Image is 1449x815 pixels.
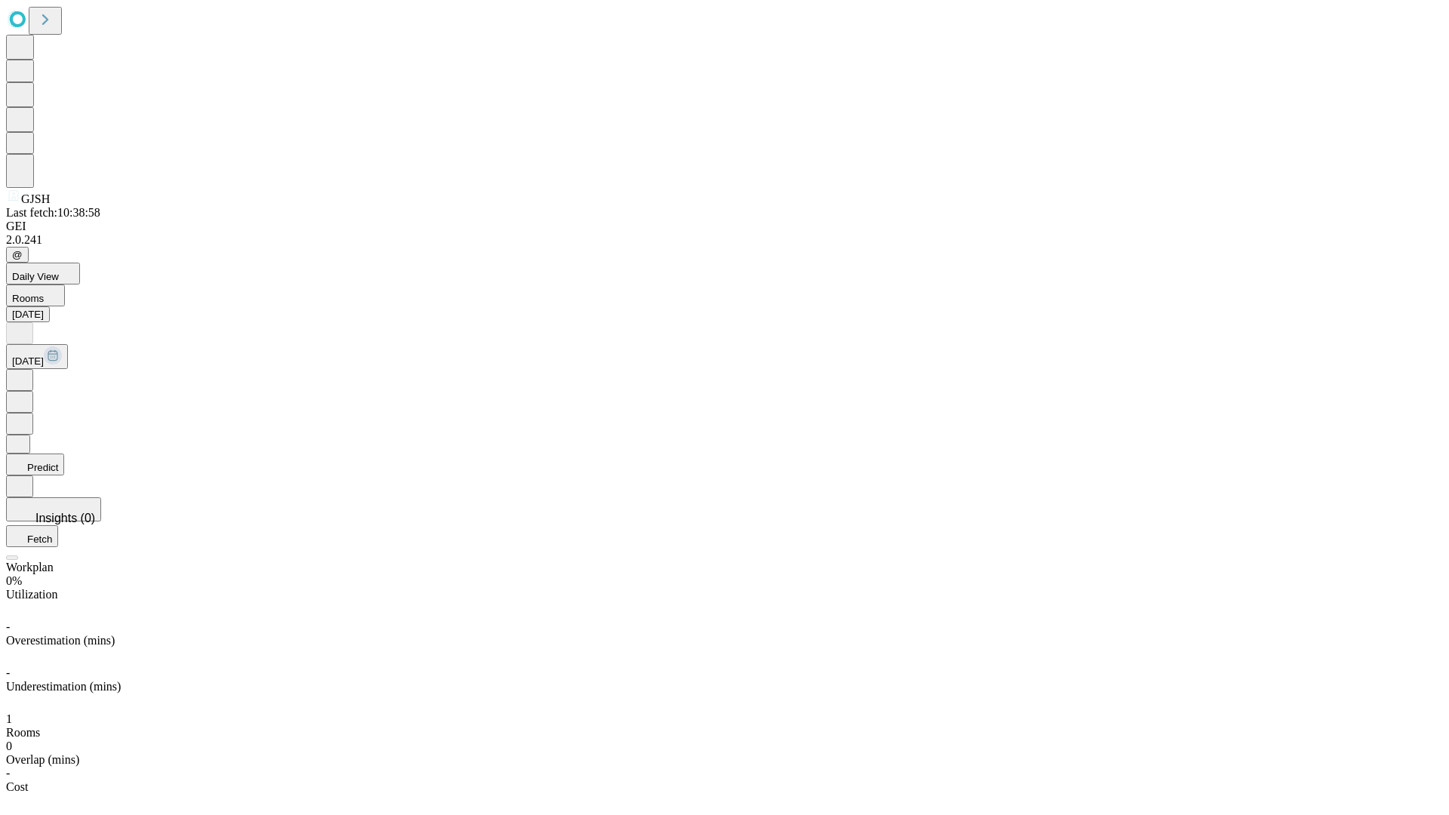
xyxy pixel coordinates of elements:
[12,271,59,282] span: Daily View
[6,753,79,766] span: Overlap (mins)
[12,355,44,367] span: [DATE]
[6,620,10,633] span: -
[35,512,95,524] span: Insights (0)
[6,525,58,547] button: Fetch
[6,284,65,306] button: Rooms
[6,233,1443,247] div: 2.0.241
[6,712,12,725] span: 1
[6,726,40,739] span: Rooms
[12,293,44,304] span: Rooms
[6,206,100,219] span: Last fetch: 10:38:58
[21,192,50,205] span: GJSH
[6,634,115,647] span: Overestimation (mins)
[6,247,29,263] button: @
[6,574,22,587] span: 0%
[6,220,1443,233] div: GEI
[6,344,68,369] button: [DATE]
[6,767,10,780] span: -
[6,666,10,679] span: -
[6,780,28,793] span: Cost
[6,740,12,752] span: 0
[12,249,23,260] span: @
[6,561,54,574] span: Workplan
[6,454,64,475] button: Predict
[6,263,80,284] button: Daily View
[6,497,101,521] button: Insights (0)
[6,306,50,322] button: [DATE]
[6,588,57,601] span: Utilization
[6,680,121,693] span: Underestimation (mins)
